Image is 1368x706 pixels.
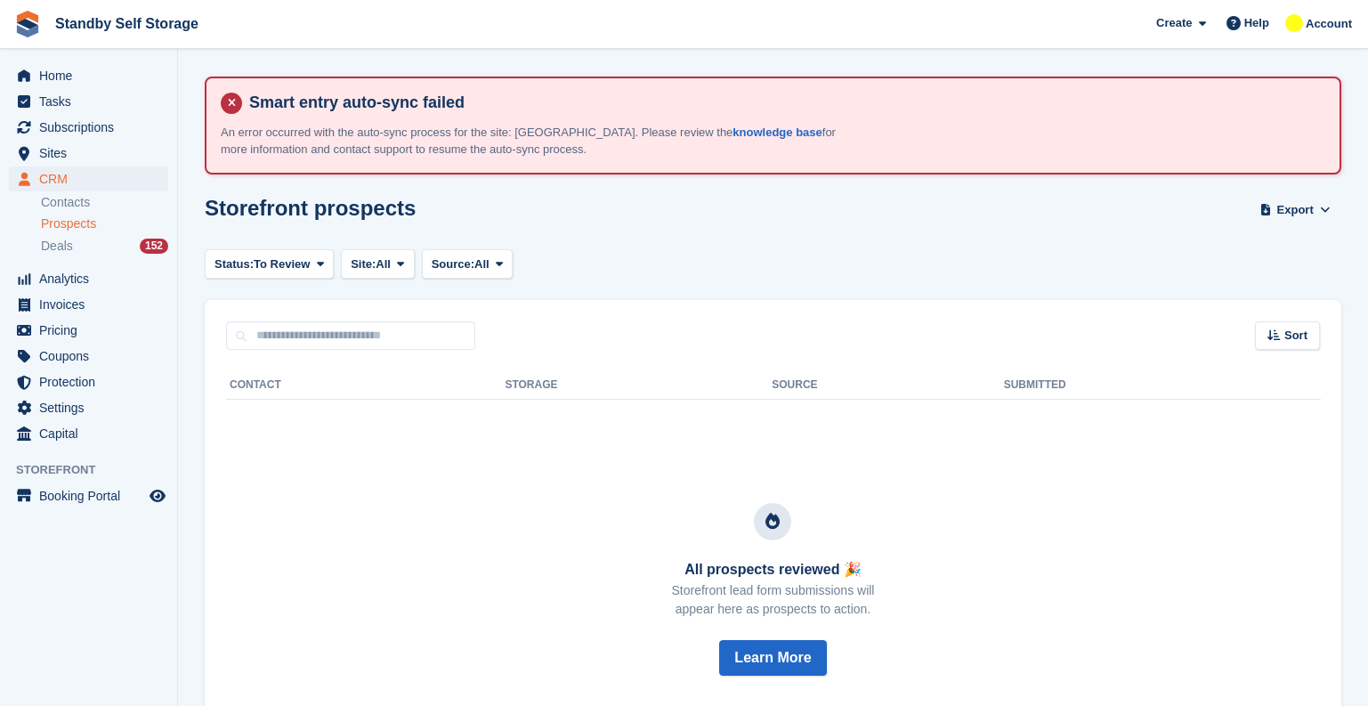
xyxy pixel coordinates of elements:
[672,581,875,619] p: Storefront lead form submissions will appear here as prospects to action.
[242,93,1325,113] h4: Smart entry auto-sync failed
[14,11,41,37] img: stora-icon-8386f47178a22dfd0bd8f6a31ec36ba5ce8667c1dd55bd0f319d3a0aa187defe.svg
[39,89,146,114] span: Tasks
[39,344,146,369] span: Coupons
[39,115,146,140] span: Subscriptions
[41,215,96,232] span: Prospects
[41,238,73,255] span: Deals
[9,141,168,166] a: menu
[422,249,514,279] button: Source: All
[1285,14,1303,32] img: Glenn Fisher
[39,421,146,446] span: Capital
[9,369,168,394] a: menu
[1156,14,1192,32] span: Create
[9,395,168,420] a: menu
[39,483,146,508] span: Booking Portal
[39,141,146,166] span: Sites
[254,256,310,273] span: To Review
[1277,201,1314,219] span: Export
[205,249,334,279] button: Status: To Review
[39,63,146,88] span: Home
[672,562,875,578] h3: All prospects reviewed 🎉
[221,124,844,158] p: An error occurred with the auto-sync process for the site: [GEOGRAPHIC_DATA]. Please review the f...
[351,256,376,273] span: Site:
[9,115,168,140] a: menu
[39,166,146,191] span: CRM
[147,485,168,507] a: Preview store
[39,292,146,317] span: Invoices
[733,126,822,139] a: knowledge base
[9,292,168,317] a: menu
[9,318,168,343] a: menu
[9,344,168,369] a: menu
[39,266,146,291] span: Analytics
[39,318,146,343] span: Pricing
[505,371,772,400] th: Storage
[1004,371,1320,400] th: Submitted
[41,237,168,256] a: Deals 152
[9,266,168,291] a: menu
[432,256,474,273] span: Source:
[9,63,168,88] a: menu
[1256,196,1334,225] button: Export
[41,215,168,233] a: Prospects
[9,421,168,446] a: menu
[48,9,206,38] a: Standby Self Storage
[376,256,391,273] span: All
[719,640,826,676] button: Learn More
[341,249,415,279] button: Site: All
[39,395,146,420] span: Settings
[16,461,177,479] span: Storefront
[1244,14,1269,32] span: Help
[9,89,168,114] a: menu
[205,196,416,220] h1: Storefront prospects
[1306,15,1352,33] span: Account
[226,371,505,400] th: Contact
[474,256,490,273] span: All
[41,194,168,211] a: Contacts
[215,256,254,273] span: Status:
[140,239,168,254] div: 152
[9,483,168,508] a: menu
[1284,327,1307,345] span: Sort
[772,371,1003,400] th: Source
[39,369,146,394] span: Protection
[9,166,168,191] a: menu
